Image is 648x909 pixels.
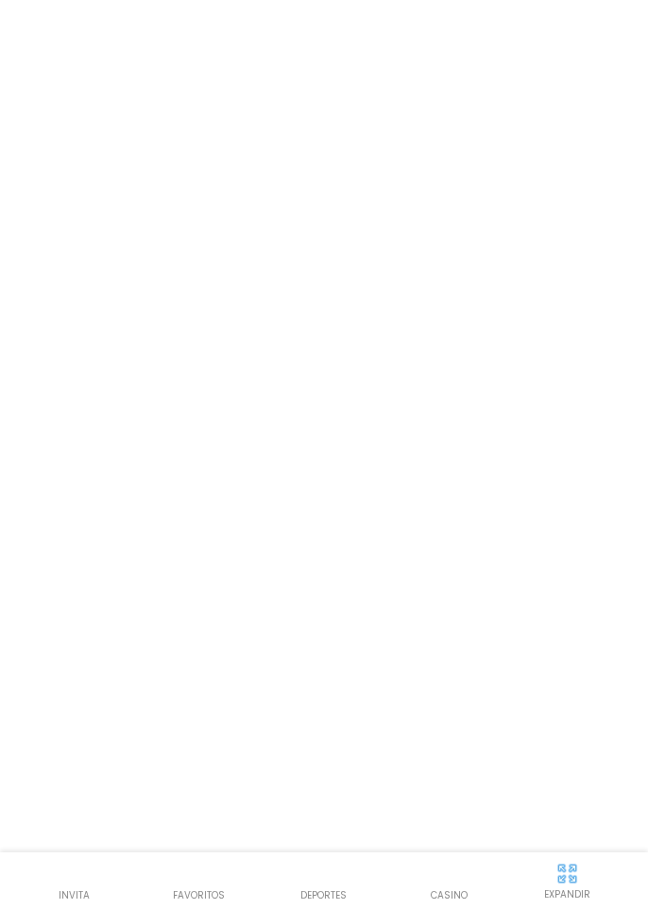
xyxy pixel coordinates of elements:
p: INVITA [59,888,90,902]
p: Deportes [300,888,347,902]
a: Casino [386,860,511,902]
a: INVITA [11,860,136,902]
p: favoritos [173,888,225,902]
img: hide [555,862,579,885]
p: Casino [431,888,468,902]
a: favoritos [136,860,261,902]
p: EXPANDIR [544,887,590,901]
a: Deportes [262,860,386,902]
